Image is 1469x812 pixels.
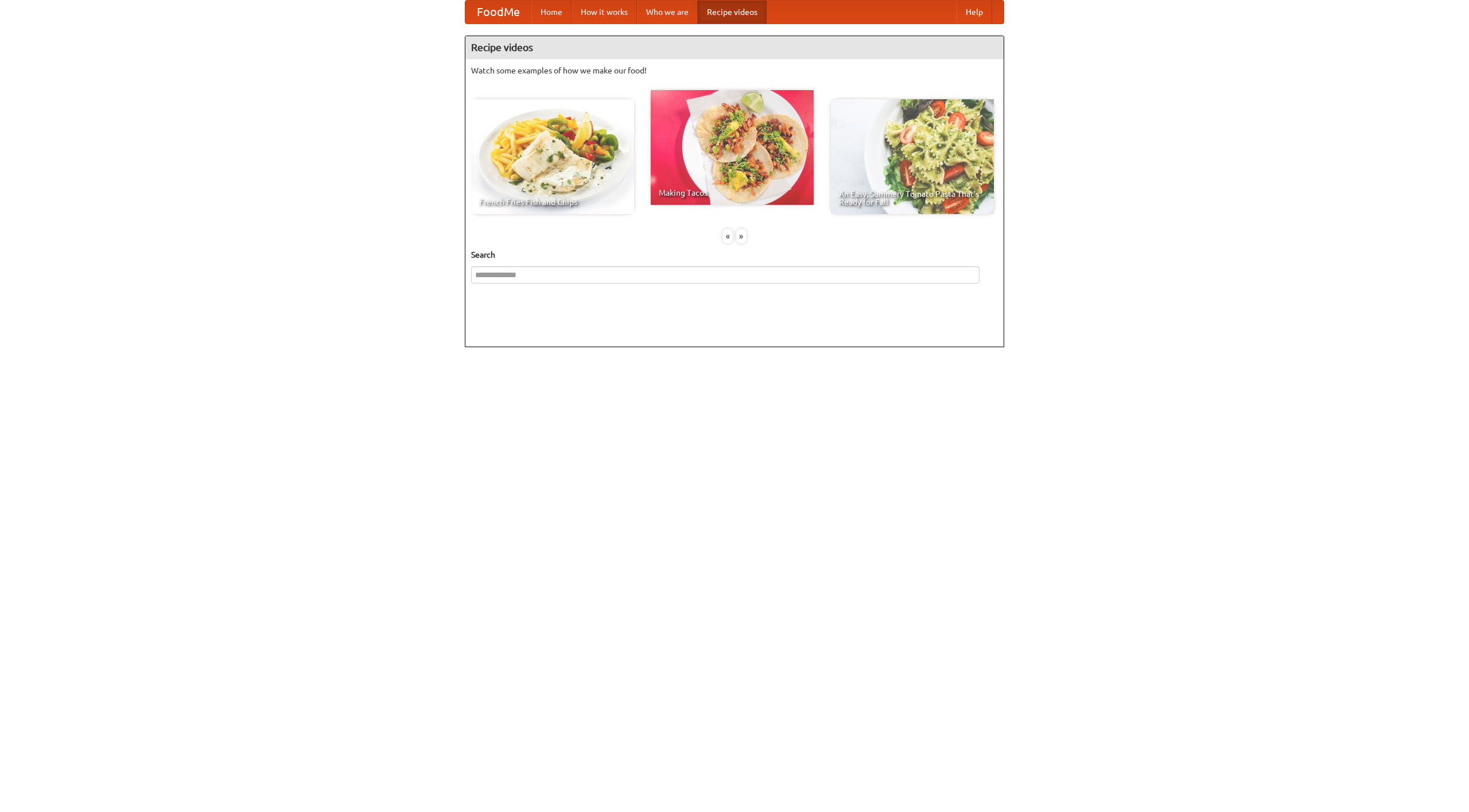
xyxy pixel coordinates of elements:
[698,1,767,24] a: Recipe videos
[465,1,531,24] a: FoodMe
[957,1,992,24] a: Help
[572,1,637,24] a: How it works
[637,1,698,24] a: Who we are
[479,198,626,206] span: French Fries Fish and Chips
[659,189,806,197] span: Making Tacos
[839,190,986,206] span: An Easy, Summery Tomato Pasta That's Ready for Fall
[736,229,747,243] div: »
[831,99,994,214] a: An Easy, Summery Tomato Pasta That's Ready for Fall
[471,249,998,261] h5: Search
[722,229,733,243] div: «
[651,90,814,205] a: Making Tacos
[471,99,634,214] a: French Fries Fish and Chips
[465,36,1004,59] h4: Recipe videos
[531,1,572,24] a: Home
[471,65,998,76] p: Watch some examples of how we make our food!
